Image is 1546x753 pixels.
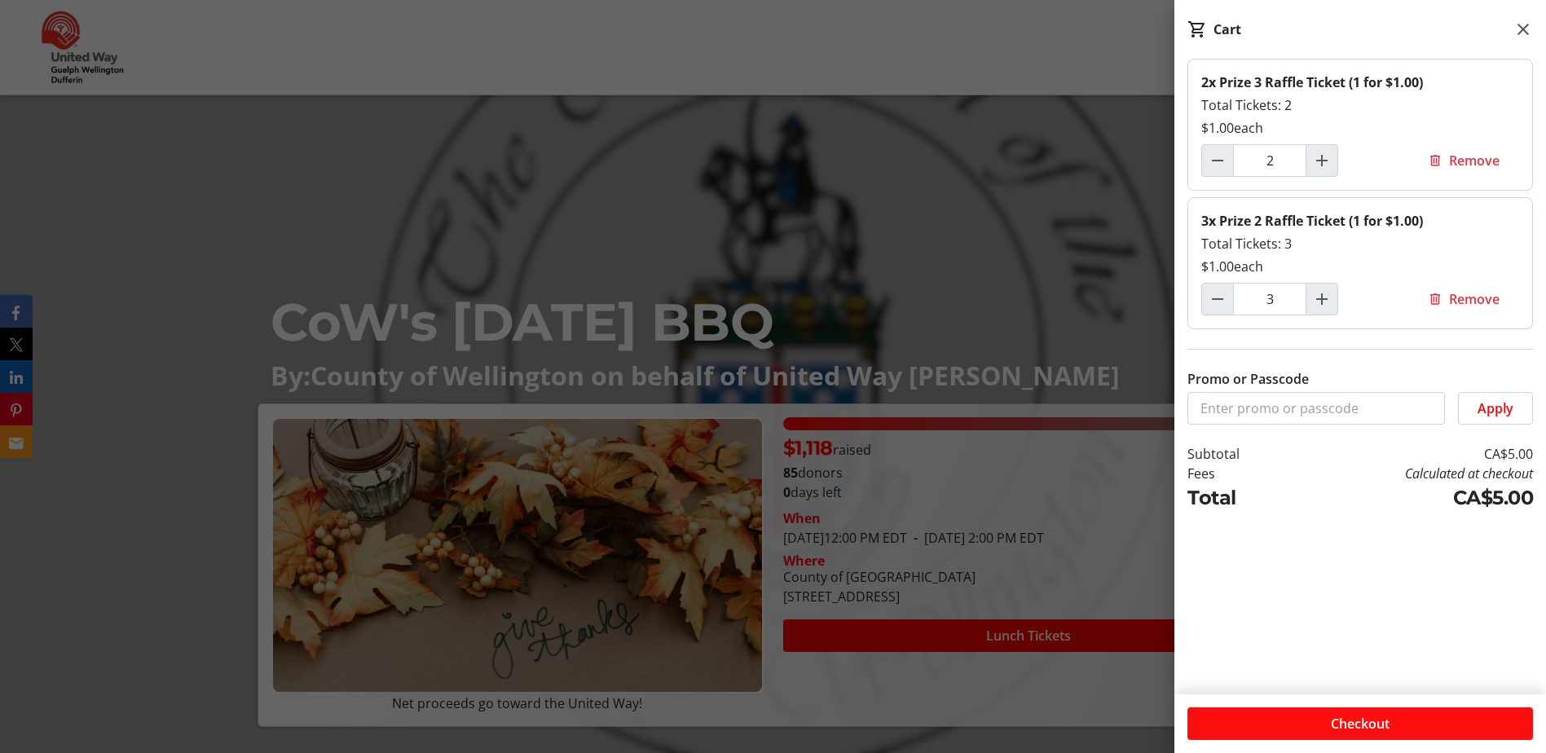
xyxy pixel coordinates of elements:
div: Cart [1213,20,1241,39]
td: Calculated at checkout [1288,464,1533,483]
td: Fees [1187,464,1288,483]
td: CA$5.00 [1288,444,1533,464]
td: Total [1187,483,1288,513]
span: Checkout [1331,714,1390,733]
button: Increment by one [1306,145,1337,176]
div: $1.00 each [1201,257,1519,276]
div: Total Tickets: 2 [1201,95,1519,115]
button: Apply [1458,392,1533,425]
td: Subtotal [1187,444,1288,464]
div: Total Tickets: 3 [1201,234,1519,253]
input: Enter promo or passcode [1187,392,1445,425]
input: Prize 3 Raffle Ticket (1 for $1.00) Quantity [1233,144,1306,177]
div: 3x Prize 2 Raffle Ticket (1 for $1.00) [1201,211,1519,231]
button: Remove [1408,283,1519,315]
button: Increment by one [1306,284,1337,315]
button: Decrement by one [1202,145,1233,176]
div: $1.00 each [1201,118,1519,138]
span: Remove [1449,289,1500,309]
button: Remove [1408,144,1519,177]
span: Remove [1449,151,1500,170]
label: Promo or Passcode [1187,369,1309,389]
button: Decrement by one [1202,284,1233,315]
span: Apply [1478,399,1513,418]
div: 2x Prize 3 Raffle Ticket (1 for $1.00) [1201,73,1519,92]
input: Prize 2 Raffle Ticket (1 for $1.00) Quantity [1233,283,1306,315]
td: CA$5.00 [1288,483,1533,513]
button: Checkout [1187,707,1533,740]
